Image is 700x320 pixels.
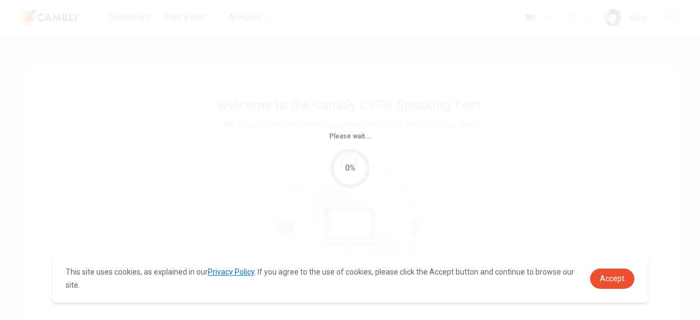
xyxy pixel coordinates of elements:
span: Please wait... [329,132,371,140]
div: cookieconsent [52,254,647,302]
span: This site uses cookies, as explained in our . If you agree to the use of cookies, please click th... [66,267,574,289]
a: dismiss cookie message [590,269,634,289]
div: 0% [345,162,355,174]
span: Accept [600,274,625,283]
a: Privacy Policy [208,267,254,276]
